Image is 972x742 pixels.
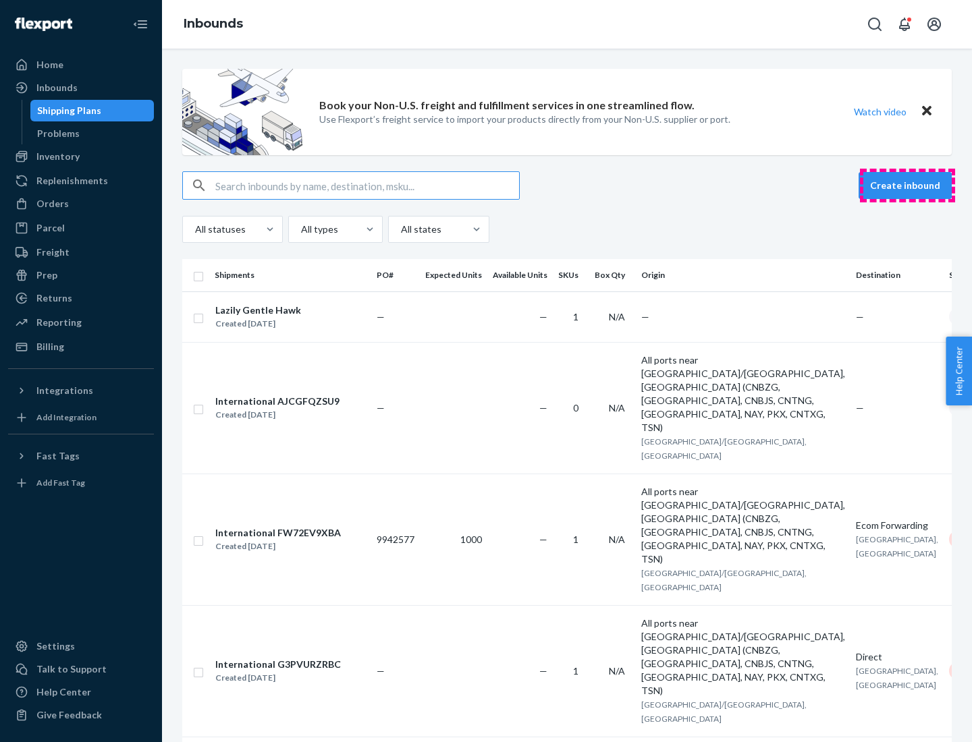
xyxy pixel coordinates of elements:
th: Shipments [209,259,371,291]
div: Fast Tags [36,449,80,463]
button: Open account menu [921,11,948,38]
div: Created [DATE] [215,408,340,422]
a: Problems [30,123,155,144]
a: Inventory [8,146,154,167]
button: Fast Tags [8,445,154,467]
img: Flexport logo [15,18,72,31]
button: Watch video [845,102,915,121]
p: Book your Non-U.S. freight and fulfillment services in one streamlined flow. [319,98,695,113]
th: PO# [371,259,420,291]
a: Returns [8,287,154,309]
a: Prep [8,264,154,286]
input: All types [300,223,301,236]
div: Inventory [36,150,80,163]
div: All ports near [GEOGRAPHIC_DATA]/[GEOGRAPHIC_DATA], [GEOGRAPHIC_DATA] (CNBZG, [GEOGRAPHIC_DATA], ... [641,485,845,566]
span: — [539,402,547,413]
span: [GEOGRAPHIC_DATA]/[GEOGRAPHIC_DATA], [GEOGRAPHIC_DATA] [641,700,807,724]
input: Search inbounds by name, destination, msku... [215,172,519,199]
span: N/A [609,665,625,677]
div: Add Fast Tag [36,477,85,488]
div: Home [36,58,63,72]
span: 1 [573,665,578,677]
div: Add Integration [36,411,97,423]
a: Talk to Support [8,658,154,680]
a: Parcel [8,217,154,239]
span: [GEOGRAPHIC_DATA], [GEOGRAPHIC_DATA] [856,534,938,559]
div: Give Feedback [36,708,102,722]
div: Talk to Support [36,662,107,676]
input: All states [400,223,401,236]
span: — [641,311,649,322]
span: — [539,534,547,545]
span: N/A [609,402,625,413]
button: Integrations [8,380,154,401]
span: N/A [609,534,625,545]
div: Replenishments [36,174,108,188]
span: — [539,311,547,322]
button: Give Feedback [8,704,154,726]
div: Freight [36,246,70,259]
th: Origin [636,259,850,291]
div: Ecom Forwarding [856,519,938,532]
th: Box Qty [589,259,636,291]
a: Billing [8,336,154,358]
span: [GEOGRAPHIC_DATA]/[GEOGRAPHIC_DATA], [GEOGRAPHIC_DATA] [641,568,807,592]
div: Direct [856,650,938,664]
span: 1 [573,311,578,322]
p: Use Flexport’s freight service to import your products directly from your Non-U.S. supplier or port. [319,113,730,126]
span: — [377,665,385,677]
button: Open notifications [891,11,918,38]
span: — [539,665,547,677]
span: 1 [573,534,578,545]
a: Replenishments [8,170,154,192]
div: Shipping Plans [37,104,101,117]
button: Close Navigation [127,11,154,38]
span: N/A [609,311,625,322]
a: Inbounds [184,16,243,31]
th: Available Units [487,259,553,291]
span: 1000 [460,534,482,545]
span: — [856,402,864,413]
input: All statuses [194,223,195,236]
span: [GEOGRAPHIC_DATA], [GEOGRAPHIC_DATA] [856,666,938,690]
ol: breadcrumbs [173,5,254,44]
div: Billing [36,340,64,353]
div: Lazily Gentle Hawk [215,304,301,317]
a: Add Integration [8,407,154,428]
a: Freight [8,241,154,263]
div: Orders [36,197,69,210]
span: 0 [573,402,578,413]
div: International AJCGFQZSU9 [215,395,340,408]
button: Create inbound [859,172,952,199]
th: Expected Units [420,259,487,291]
div: Created [DATE] [215,540,341,553]
a: Inbounds [8,77,154,98]
div: Returns [36,291,72,305]
button: Open Search Box [861,11,888,38]
a: Help Center [8,681,154,703]
span: — [856,311,864,322]
button: Help Center [946,337,972,405]
div: Settings [36,639,75,653]
span: — [377,311,385,322]
div: Parcel [36,221,65,235]
a: Shipping Plans [30,100,155,121]
div: Created [DATE] [215,317,301,331]
span: — [377,402,385,413]
div: All ports near [GEOGRAPHIC_DATA]/[GEOGRAPHIC_DATA], [GEOGRAPHIC_DATA] (CNBZG, [GEOGRAPHIC_DATA], ... [641,353,845,434]
th: SKUs [553,259,589,291]
button: Close [918,102,936,121]
div: Created [DATE] [215,671,341,685]
a: Settings [8,635,154,657]
th: Destination [850,259,944,291]
div: International FW72EV9XBA [215,526,341,540]
a: Home [8,54,154,76]
div: International G3PVURZRBC [215,658,341,671]
span: [GEOGRAPHIC_DATA]/[GEOGRAPHIC_DATA], [GEOGRAPHIC_DATA] [641,436,807,461]
div: Prep [36,268,57,282]
div: Inbounds [36,81,78,94]
a: Add Fast Tag [8,472,154,494]
div: Help Center [36,685,91,699]
a: Reporting [8,312,154,333]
